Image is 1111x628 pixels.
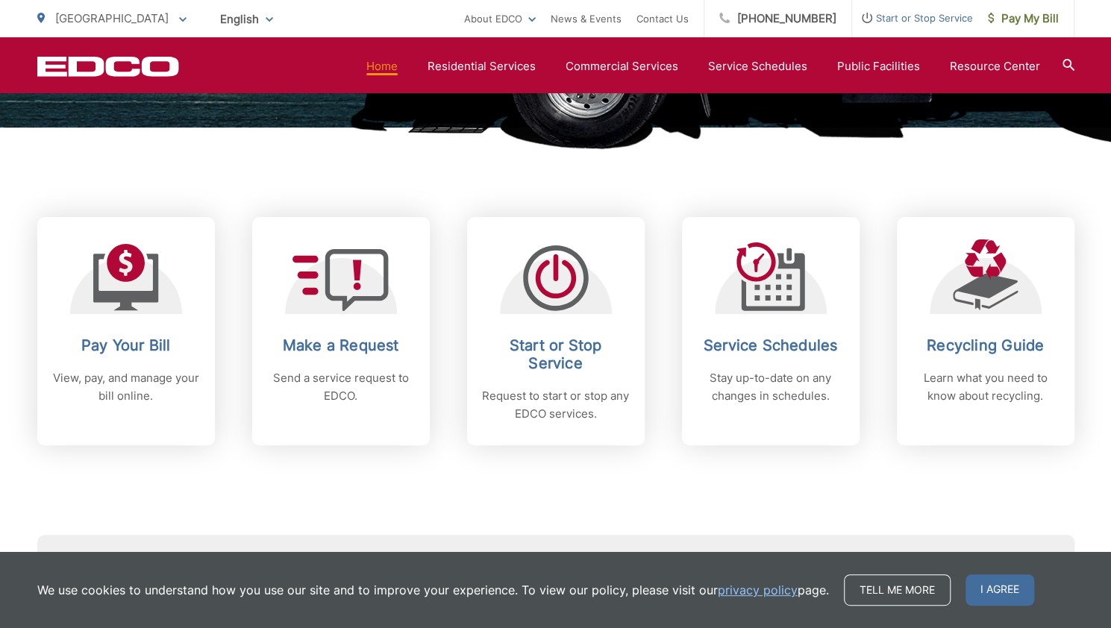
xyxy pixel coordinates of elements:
[837,57,920,75] a: Public Facilities
[482,336,630,372] h2: Start or Stop Service
[682,217,860,445] a: Service Schedules Stay up-to-date on any changes in schedules.
[37,581,829,599] p: We use cookies to understand how you use our site and to improve your experience. To view our pol...
[482,387,630,423] p: Request to start or stop any EDCO services.
[52,336,200,354] h2: Pay Your Bill
[52,369,200,405] p: View, pay, and manage your bill online.
[366,57,398,75] a: Home
[697,369,845,405] p: Stay up-to-date on any changes in schedules.
[551,10,622,28] a: News & Events
[37,56,179,77] a: EDCD logo. Return to the homepage.
[708,57,807,75] a: Service Schedules
[209,6,284,32] span: English
[950,57,1040,75] a: Resource Center
[252,217,430,445] a: Make a Request Send a service request to EDCO.
[697,336,845,354] h2: Service Schedules
[988,10,1059,28] span: Pay My Bill
[267,336,415,354] h2: Make a Request
[636,10,689,28] a: Contact Us
[55,11,169,25] span: [GEOGRAPHIC_DATA]
[464,10,536,28] a: About EDCO
[267,369,415,405] p: Send a service request to EDCO.
[428,57,536,75] a: Residential Services
[566,57,678,75] a: Commercial Services
[37,217,215,445] a: Pay Your Bill View, pay, and manage your bill online.
[718,581,798,599] a: privacy policy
